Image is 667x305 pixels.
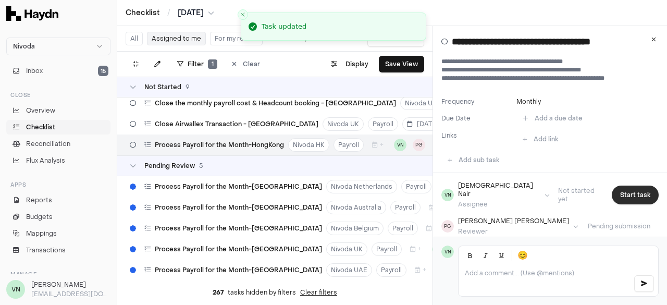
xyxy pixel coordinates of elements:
[6,280,25,299] span: VN
[401,180,431,193] button: Payroll
[26,246,66,255] span: Transactions
[178,8,214,18] button: [DATE]
[147,32,206,45] button: Assigned to me
[550,187,608,203] span: Not started yet
[432,243,444,255] button: VN
[117,280,433,305] div: tasks hidden by filters
[199,162,203,170] span: 5
[226,56,266,72] button: Clear
[186,83,190,91] span: 9
[6,137,110,151] a: Reconciliation
[178,8,204,18] span: [DATE]
[6,64,110,78] button: Inbox15
[326,201,386,214] button: Nivoda Australia
[6,266,110,283] div: Manage
[6,87,110,103] div: Close
[368,138,388,152] button: +
[155,203,322,212] span: Process Payroll for the Month-[GEOGRAPHIC_DATA]
[441,220,454,233] span: PG
[458,200,540,209] div: Assignee
[441,181,550,209] button: VN[DEMOGRAPHIC_DATA] NairAssignee
[458,181,540,198] div: [DEMOGRAPHIC_DATA] Nair
[458,227,569,236] div: Reviewer
[411,263,430,277] button: +
[144,83,181,91] span: Not Started
[422,222,442,235] button: +
[441,131,457,140] label: Links
[390,201,421,214] button: Payroll
[144,162,195,170] span: Pending Review
[188,60,204,68] span: Filter
[6,243,110,258] a: Transactions
[516,131,564,148] button: Add link
[376,263,406,277] button: Payroll
[326,263,372,277] button: Nivoda UAE
[26,66,43,76] span: Inbox
[171,56,224,72] button: Filter1
[326,222,384,235] button: Nivoda Belgium
[155,182,322,191] span: Process Payroll for the Month-[GEOGRAPHIC_DATA]
[441,246,454,258] span: VN
[155,266,322,274] span: Process Payroll for the Month-[GEOGRAPHIC_DATA]
[213,288,224,297] span: 267
[126,32,143,45] button: All
[31,280,110,289] h3: [PERSON_NAME]
[208,59,217,69] span: 1
[400,96,446,110] button: Nivoda UAE
[368,117,398,131] button: Payroll
[165,7,172,18] span: /
[406,242,426,256] button: +
[26,212,53,222] span: Budgets
[155,120,318,128] span: Close Airwallex Transaction - [GEOGRAPHIC_DATA]
[441,152,505,168] button: Add sub task
[6,103,110,118] a: Overview
[155,224,322,233] span: Process Payroll for the Month-[GEOGRAPHIC_DATA]
[441,217,578,236] button: PG[PERSON_NAME] [PERSON_NAME]Reviewer
[300,288,337,297] button: Clear filters
[612,186,659,204] button: Start task
[6,153,110,168] a: Flux Analysis
[288,138,329,152] button: Nivoda HK
[407,120,439,128] span: [DATE]
[441,97,512,106] label: Frequency
[126,8,160,18] a: Checklist
[155,99,396,107] span: Close the monthly payroll cost & Headcount booking - [GEOGRAPHIC_DATA]
[6,120,110,135] a: Checklist
[26,139,70,149] span: Reconciliation
[155,141,284,149] span: Process Payroll for the Month-HongKong
[26,106,55,115] span: Overview
[6,226,110,241] a: Mappings
[458,217,569,225] div: [PERSON_NAME] [PERSON_NAME]
[402,117,443,131] button: [DATE]
[333,138,364,152] button: Payroll
[26,196,52,205] span: Reports
[517,249,528,262] span: 😊
[26,229,57,238] span: Mappings
[388,222,418,235] button: Payroll
[31,289,110,299] p: [EMAIL_ADDRESS][DOMAIN_NAME]
[126,8,214,18] nav: breadcrumb
[238,9,248,20] button: Close toast
[515,248,530,263] button: 😊
[323,117,364,131] button: Nivoda UK
[262,21,306,32] div: Task updated
[6,210,110,224] a: Budgets
[441,114,512,123] label: Due Date
[494,248,509,263] button: Underline (Ctrl+U)
[372,242,402,256] button: Payroll
[326,180,397,193] button: Nivoda Netherlands
[478,248,493,263] button: Italic (Ctrl+I)
[413,139,425,151] button: PG
[210,32,263,45] button: For my review
[441,189,454,201] span: VN
[394,139,406,151] span: VN
[425,201,444,214] button: +
[26,123,55,132] span: Checklist
[326,242,367,256] button: Nivoda UK
[26,156,65,165] span: Flux Analysis
[516,110,589,127] button: Add a due date
[579,222,659,230] span: Pending submission
[6,6,58,21] img: Haydn Logo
